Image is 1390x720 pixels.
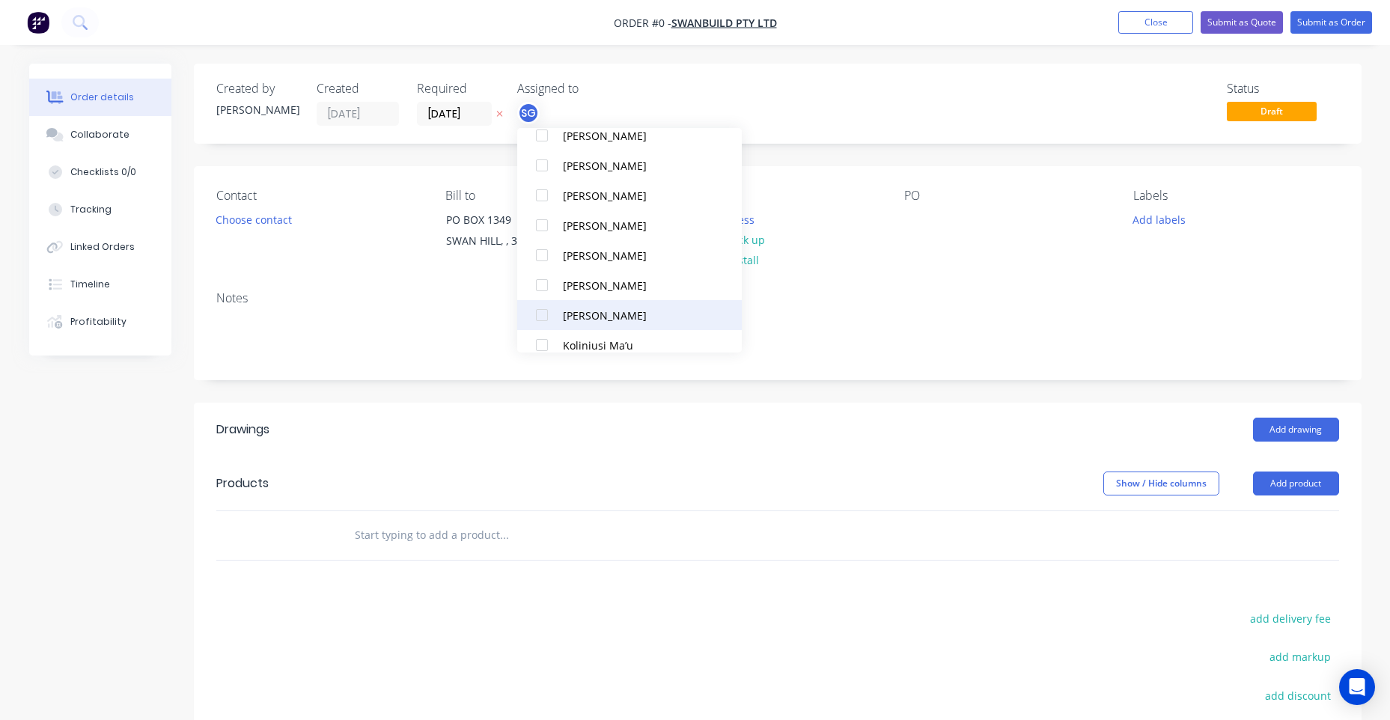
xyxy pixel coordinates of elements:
div: Timeline [70,278,110,291]
div: Checklists 0/0 [70,165,136,179]
button: Close [1118,11,1193,34]
div: Koliniusi Ma’u [563,338,713,353]
span: Order #0 - [614,16,671,30]
div: Status [1227,82,1339,96]
button: Add labels [1125,209,1194,229]
button: Show / Hide columns [1103,472,1219,495]
button: [PERSON_NAME] [517,210,742,240]
button: Collaborate [29,116,171,153]
div: Created [317,82,399,96]
div: [PERSON_NAME] [563,128,713,144]
div: Labels [1133,189,1338,203]
img: Factory [27,11,49,34]
div: SWAN HILL, , 3585 [446,231,570,251]
div: Drawings [216,421,269,439]
div: [PERSON_NAME] [563,278,713,293]
div: [PERSON_NAME] [563,158,713,174]
button: [PERSON_NAME] [517,120,742,150]
button: add markup [1262,647,1339,667]
div: Contact [216,189,421,203]
button: Tracking [29,191,171,228]
div: [PERSON_NAME] [563,248,713,263]
button: add discount [1258,685,1339,705]
button: Koliniusi Ma’u [517,330,742,360]
div: [PERSON_NAME] [563,308,713,323]
div: [PERSON_NAME] [563,188,713,204]
button: [PERSON_NAME] [517,150,742,180]
div: PO [904,189,1109,203]
div: Required [417,82,499,96]
div: Order details [70,91,134,104]
button: Order details [29,79,171,116]
button: [PERSON_NAME] [517,300,742,330]
button: [PERSON_NAME] [517,270,742,300]
div: Products [216,475,269,492]
input: Start typing to add a product... [354,520,653,550]
button: [PERSON_NAME] [517,240,742,270]
span: Draft [1227,102,1317,120]
button: Add drawing [1253,418,1339,442]
div: Created by [216,82,299,96]
button: SG [517,102,540,124]
button: Submit as Quote [1201,11,1283,34]
button: Checklists 0/0 [29,153,171,191]
button: add delivery fee [1243,608,1339,629]
div: PO BOX 1349 [446,210,570,231]
button: Timeline [29,266,171,303]
a: SWANBUILD PTY LTD [671,16,777,30]
button: Linked Orders [29,228,171,266]
div: Collaborate [70,128,129,141]
div: Assigned to [517,82,667,96]
button: [PERSON_NAME] [517,180,742,210]
div: [PERSON_NAME] [563,218,713,234]
div: Notes [216,291,1339,305]
div: Open Intercom Messenger [1339,669,1375,705]
button: Submit as Order [1290,11,1372,34]
button: Profitability [29,303,171,341]
div: Linked Orders [70,240,135,254]
div: [PERSON_NAME] [216,102,299,118]
div: Tracking [70,203,112,216]
div: Bill to [445,189,650,203]
button: Choose contact [207,209,299,229]
div: Deliver to [674,189,880,203]
div: Profitability [70,315,126,329]
div: PO BOX 1349SWAN HILL, , 3585 [433,209,583,257]
button: Add product [1253,472,1339,495]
